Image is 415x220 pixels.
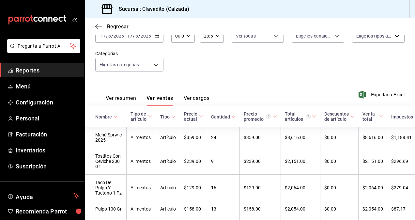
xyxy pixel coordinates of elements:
span: Venta total [362,111,383,122]
span: - [125,33,126,39]
td: $129.00 [240,175,281,201]
td: Tostitos Con Ceviche 200 Gr [85,148,127,175]
span: Nombre [95,114,118,119]
td: Artículo [156,175,180,201]
button: open_drawer_menu [72,17,77,22]
td: Artículo [156,148,180,175]
td: $0.00 [320,201,359,217]
div: navigation tabs [106,95,209,106]
div: Total artículos [285,111,311,122]
td: $158.00 [240,201,281,217]
td: $2,151.00 [281,148,320,175]
span: Facturación [16,130,79,139]
div: Tipo de artículo [131,111,146,122]
div: Descuentos de artículo [324,111,349,122]
span: Inventarios [16,146,79,155]
td: Taco De Pulpo Y Tuetano 1 Pz [85,175,127,201]
td: Artículo [156,127,180,148]
span: Total artículos [285,111,316,122]
span: Tipo [160,114,176,119]
span: Elige las categorías [100,61,139,68]
td: $158.00 [180,201,207,217]
span: Descuentos de artículo [324,111,355,122]
td: 24 [207,127,240,148]
span: / [133,33,135,39]
input: ---- [140,33,151,39]
span: Elige los canales de venta [296,33,332,39]
span: Pregunta a Parrot AI [18,43,70,50]
td: $0.00 [320,127,359,148]
td: $8,616.00 [281,127,320,148]
div: Precio promedio [244,111,271,122]
td: $359.00 [180,127,207,148]
td: $129.00 [180,175,207,201]
div: Venta total [362,111,377,122]
td: $359.00 [240,127,281,148]
td: 16 [207,175,240,201]
input: -- [127,33,133,39]
td: Alimentos [127,201,156,217]
input: -- [108,33,111,39]
button: Regresar [95,24,129,30]
button: Pregunta a Parrot AI [7,39,80,53]
td: Alimentos [127,127,156,148]
button: Exportar a Excel [360,91,405,99]
a: Pregunta a Parrot AI [5,47,80,54]
td: 9 [207,148,240,175]
td: $2,054.00 [281,201,320,217]
svg: El total artículos considera cambios de precios en los artículos así como costos adicionales por ... [306,114,311,119]
span: Elige los tipos de orden [356,33,392,39]
td: $239.00 [180,148,207,175]
button: Ver ventas [146,95,173,106]
div: Tipo [160,114,170,119]
span: Suscripción [16,162,79,171]
span: Recomienda Parrot [16,207,79,216]
span: / [106,33,108,39]
td: $2,151.00 [359,148,387,175]
div: Precio actual [184,111,197,122]
svg: Precio promedio = Total artículos / cantidad [266,114,271,119]
td: $239.00 [240,148,281,175]
td: $0.00 [320,175,359,201]
label: Categorías [95,51,163,56]
td: Alimentos [127,175,156,201]
span: Ayuda [16,192,71,200]
input: -- [100,33,106,39]
span: Cantidad [211,114,236,119]
button: Ver resumen [106,95,136,106]
td: $2,064.00 [359,175,387,201]
span: Regresar [107,24,129,30]
input: ---- [113,33,124,39]
span: / [111,33,113,39]
td: $8,616.00 [359,127,387,148]
button: Ver cargos [184,95,210,106]
span: Menú [16,82,79,91]
td: $2,054.00 [359,201,387,217]
span: Tipo de artículo [131,111,152,122]
td: $2,064.00 [281,175,320,201]
td: Pulpo 100 Gr [85,201,127,217]
div: Nombre [95,114,112,119]
span: / [138,33,140,39]
td: 13 [207,201,240,217]
div: Impuestos [391,114,413,119]
td: Artículo [156,201,180,217]
span: Configuración [16,98,79,107]
span: Precio promedio [244,111,277,122]
span: Precio actual [184,111,203,122]
span: Ver todas [236,33,256,39]
span: Personal [16,114,79,123]
td: Menú Sprw-c 2025 [85,127,127,148]
h3: Sucursal: Clavadito (Calzada) [114,5,189,13]
td: $0.00 [320,148,359,175]
span: Reportes [16,66,79,75]
td: Alimentos [127,148,156,175]
input: -- [135,33,138,39]
div: Cantidad [211,114,230,119]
